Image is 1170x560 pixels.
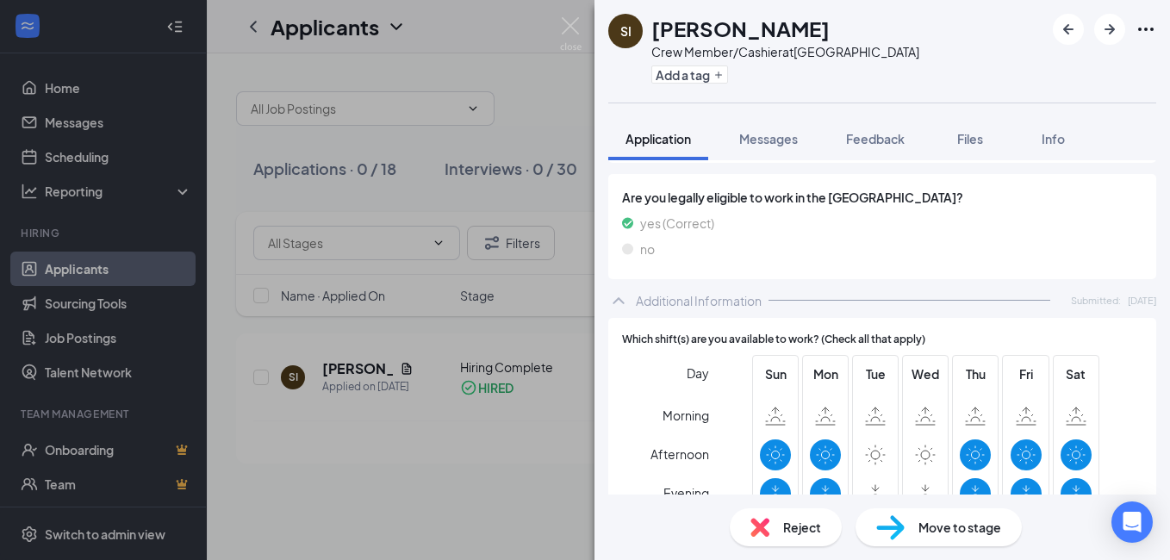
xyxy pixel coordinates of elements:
[960,364,991,383] span: Thu
[1011,364,1042,383] span: Fri
[608,290,629,311] svg: ChevronUp
[1094,14,1125,45] button: ArrowRight
[640,240,655,258] span: no
[1053,14,1084,45] button: ArrowLeftNew
[1128,293,1156,308] span: [DATE]
[1136,19,1156,40] svg: Ellipses
[651,14,830,43] h1: [PERSON_NAME]
[739,131,798,146] span: Messages
[783,518,821,537] span: Reject
[625,131,691,146] span: Application
[860,364,891,383] span: Tue
[663,477,709,508] span: Evening
[1071,293,1121,308] span: Submitted:
[957,131,983,146] span: Files
[1058,19,1079,40] svg: ArrowLeftNew
[1111,501,1153,543] div: Open Intercom Messenger
[810,364,841,383] span: Mon
[760,364,791,383] span: Sun
[622,332,925,348] span: Which shift(s) are you available to work? (Check all that apply)
[663,400,709,431] span: Morning
[640,214,714,233] span: yes (Correct)
[713,70,724,80] svg: Plus
[1042,131,1065,146] span: Info
[636,292,762,309] div: Additional Information
[918,518,1001,537] span: Move to stage
[910,364,941,383] span: Wed
[650,439,709,470] span: Afternoon
[622,188,1142,207] span: Are you legally eligible to work in the [GEOGRAPHIC_DATA]?
[651,43,919,60] div: Crew Member/Cashier at [GEOGRAPHIC_DATA]
[1061,364,1092,383] span: Sat
[846,131,905,146] span: Feedback
[687,364,709,383] span: Day
[651,65,728,84] button: PlusAdd a tag
[620,22,632,40] div: SI
[1099,19,1120,40] svg: ArrowRight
